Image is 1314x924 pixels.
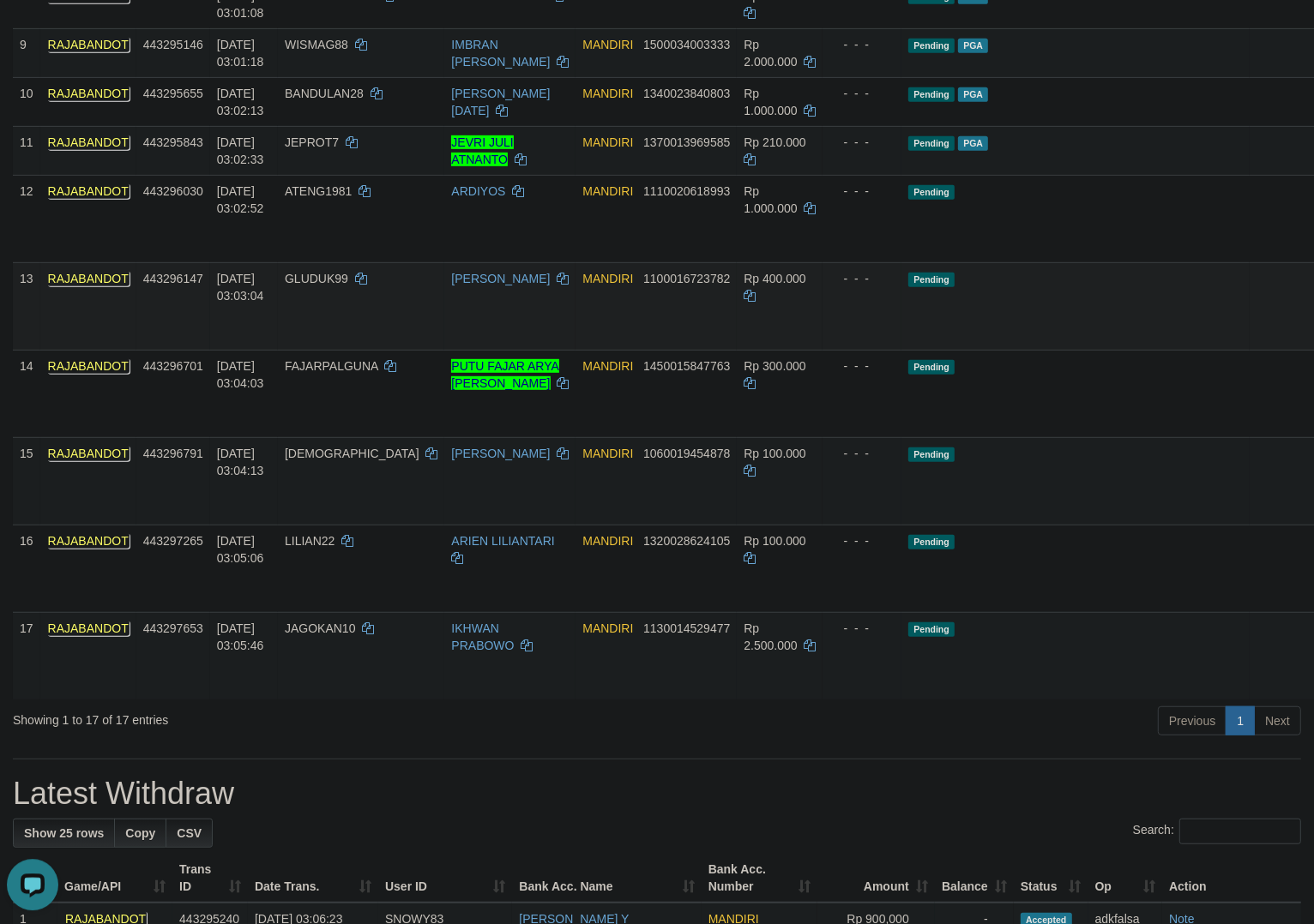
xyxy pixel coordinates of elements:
[643,184,730,198] span: Copy 1110020618993 to clipboard
[908,273,955,287] span: Pending
[217,135,264,166] span: [DATE] 03:02:33
[1133,819,1301,844] label: Search:
[143,272,203,285] span: 443296147
[451,135,513,166] a: JEVRI JULI ATNANTO
[829,183,895,200] div: - - -
[143,38,203,51] span: 443295146
[13,777,1301,811] h1: Latest Withdraw
[217,359,264,390] span: [DATE] 03:04:03
[643,621,730,635] span: Copy 1130014529477 to clipboard
[829,445,895,462] div: - - -
[13,77,40,126] td: 10
[13,705,534,729] div: Showing 1 to 17 of 17 entries
[285,184,352,198] span: ATENG1981
[47,183,130,199] em: RAJABANDOT
[643,447,730,460] span: Copy 1060019454878 to clipboard
[643,135,730,149] span: Copy 1370013969585 to clipboard
[285,621,355,635] span: JAGOKAN10
[1226,706,1255,735] a: 1
[744,621,797,652] span: Rp 2.500.000
[47,358,130,374] em: RAJABANDOT
[177,826,202,840] span: CSV
[47,271,130,286] em: RAJABANDOT
[744,38,797,69] span: Rp 2.000.000
[582,87,633,100] span: MANDIRI
[744,272,805,285] span: Rp 400.000
[13,262,40,350] td: 13
[7,7,58,58] button: Open LiveChat chat widget
[744,534,805,548] span: Rp 100.000
[958,39,988,53] span: PGA
[582,272,633,285] span: MANDIRI
[908,136,955,151] span: Pending
[1162,854,1301,903] th: Action
[13,175,40,262] td: 12
[1254,706,1301,735] a: Next
[744,135,805,149] span: Rp 210.000
[47,86,130,101] em: RAJABANDOT
[285,38,348,51] span: WISMAG88
[114,819,166,848] a: Copy
[217,184,264,215] span: [DATE] 03:02:52
[451,534,554,548] a: ARIEN LILIANTARI
[643,359,730,373] span: Copy 1450015847763 to clipboard
[829,36,895,53] div: - - -
[285,87,364,100] span: BANDULAN28
[908,39,955,53] span: Pending
[125,826,155,840] span: Copy
[451,272,550,285] a: [PERSON_NAME]
[908,535,955,549] span: Pending
[582,184,633,198] span: MANDIRI
[935,854,1014,903] th: Balance: activate to sort column ascending
[47,37,130,52] em: RAJABANDOT
[582,534,633,548] span: MANDIRI
[217,447,264,477] span: [DATE] 03:04:13
[908,185,955,200] span: Pending
[217,272,264,303] span: [DATE] 03:03:04
[908,622,955,637] span: Pending
[908,360,955,375] span: Pending
[451,359,559,390] a: PUTU FAJAR ARYA [PERSON_NAME]
[47,135,130,150] em: RAJABANDOT
[582,359,633,373] span: MANDIRI
[582,447,633,460] span: MANDIRI
[582,135,633,149] span: MANDIRI
[1179,819,1301,844] input: Search:
[285,359,378,373] span: FAJARPALGUNA
[217,534,264,565] span: [DATE] 03:05:06
[217,87,264,117] span: [DATE] 03:02:13
[702,854,817,903] th: Bank Acc. Number: activate to sort column ascending
[47,533,130,549] em: RAJABANDOT
[744,447,805,460] span: Rp 100.000
[13,612,40,699] td: 17
[744,359,805,373] span: Rp 300.000
[643,272,730,285] span: Copy 1100016723782 to clipboard
[217,621,264,652] span: [DATE] 03:05:46
[57,854,172,903] th: Game/API: activate to sort column ascending
[143,359,203,373] span: 443296701
[829,134,895,151] div: - - -
[958,136,988,151] span: PGA
[908,447,955,462] span: Pending
[512,854,701,903] th: Bank Acc. Name: activate to sort column ascending
[829,270,895,287] div: - - -
[829,620,895,637] div: - - -
[47,446,130,461] em: RAJABANDOT
[13,819,115,848] a: Show 25 rows
[451,621,514,652] a: IKHWAN PRABOWO
[143,135,203,149] span: 443295843
[582,621,633,635] span: MANDIRI
[451,38,550,69] a: IMBRAN [PERSON_NAME]
[13,350,40,437] td: 14
[829,85,895,102] div: - - -
[47,621,130,636] em: RAJABANDOT
[285,534,335,548] span: LILIAN22
[451,87,550,117] a: [PERSON_NAME][DATE]
[285,447,419,460] span: [DEMOGRAPHIC_DATA]
[829,532,895,549] div: - - -
[582,38,633,51] span: MANDIRI
[378,854,512,903] th: User ID: activate to sort column ascending
[1158,706,1227,735] a: Previous
[166,819,213,848] a: CSV
[143,184,203,198] span: 443296030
